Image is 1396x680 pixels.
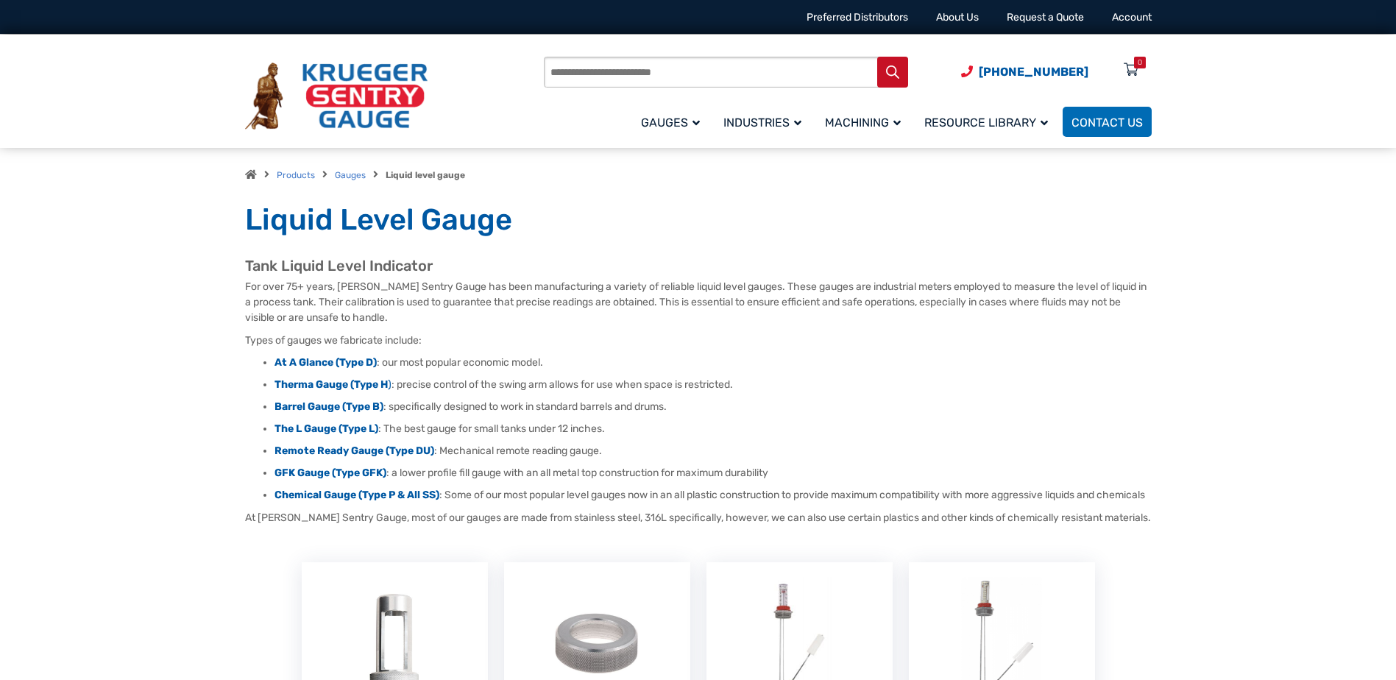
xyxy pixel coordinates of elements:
[245,279,1152,325] p: For over 75+ years, [PERSON_NAME] Sentry Gauge has been manufacturing a variety of reliable liqui...
[386,170,465,180] strong: Liquid level gauge
[641,116,700,130] span: Gauges
[1063,107,1152,137] a: Contact Us
[274,356,377,369] a: At A Glance (Type D)
[924,116,1048,130] span: Resource Library
[274,445,434,457] a: Remote Ready Gauge (Type DU)
[807,11,908,24] a: Preferred Distributors
[1112,11,1152,24] a: Account
[1007,11,1084,24] a: Request a Quote
[632,105,715,139] a: Gauges
[274,489,439,501] a: Chemical Gauge (Type P & All SS)
[715,105,816,139] a: Industries
[245,202,1152,238] h1: Liquid Level Gauge
[277,170,315,180] a: Products
[274,378,388,391] strong: Therma Gauge (Type H
[825,116,901,130] span: Machining
[274,378,391,391] a: Therma Gauge (Type H)
[936,11,979,24] a: About Us
[274,467,386,479] a: GFK Gauge (Type GFK)
[274,400,383,413] a: Barrel Gauge (Type B)
[245,510,1152,525] p: At [PERSON_NAME] Sentry Gauge, most of our gauges are made from stainless steel, 316L specificall...
[274,355,1152,370] li: : our most popular economic model.
[274,466,1152,481] li: : a lower profile fill gauge with an all metal top construction for maximum durability
[274,400,1152,414] li: : specifically designed to work in standard barrels and drums.
[245,63,428,130] img: Krueger Sentry Gauge
[1138,57,1142,68] div: 0
[274,422,378,435] a: The L Gauge (Type L)
[979,65,1088,79] span: [PHONE_NUMBER]
[335,170,366,180] a: Gauges
[723,116,801,130] span: Industries
[274,444,1152,458] li: : Mechanical remote reading gauge.
[1071,116,1143,130] span: Contact Us
[915,105,1063,139] a: Resource Library
[961,63,1088,81] a: Phone Number (920) 434-8860
[274,488,1152,503] li: : Some of our most popular level gauges now in an all plastic construction to provide maximum com...
[274,378,1152,392] li: : precise control of the swing arm allows for use when space is restricted.
[245,257,1152,275] h2: Tank Liquid Level Indicator
[816,105,915,139] a: Machining
[245,333,1152,348] p: Types of gauges we fabricate include:
[274,422,1152,436] li: : The best gauge for small tanks under 12 inches.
